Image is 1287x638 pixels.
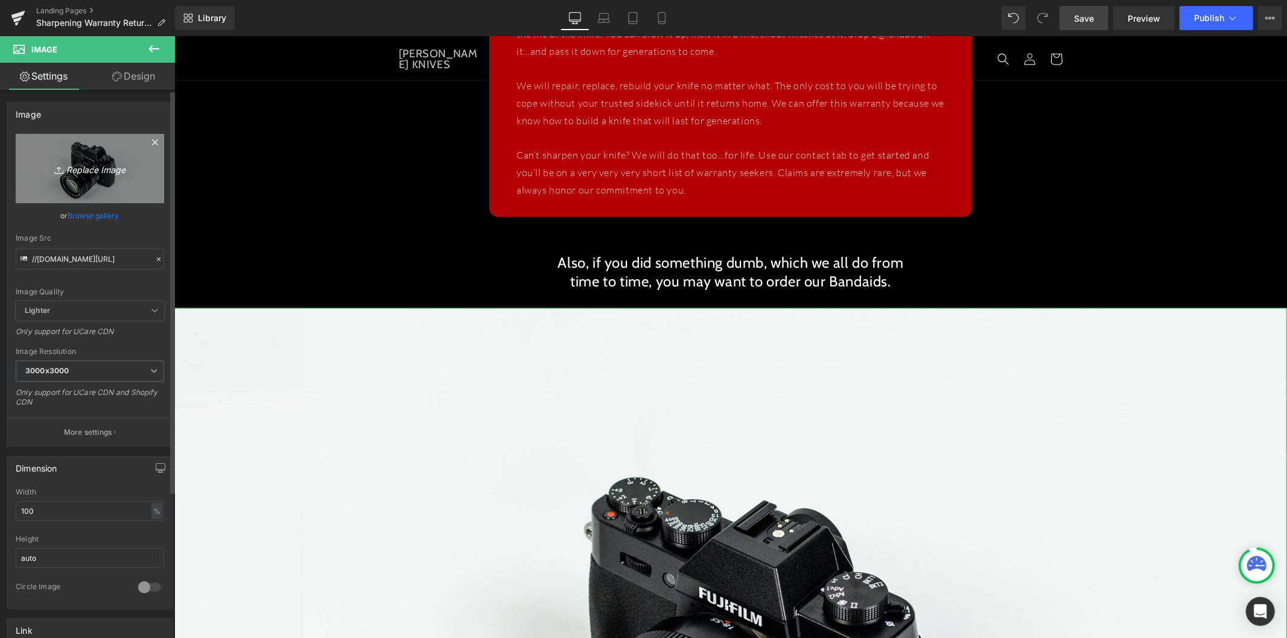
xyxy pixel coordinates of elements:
[16,248,164,270] input: Link
[618,6,647,30] a: Tablet
[16,501,164,521] input: auto
[16,535,164,543] div: Height
[1128,12,1160,25] span: Preview
[342,41,771,93] p: We will repair, replace, rebuild your knife no matter what. The only cost to you will be trying t...
[16,103,41,119] div: Image
[16,456,57,473] div: Dimension
[16,209,164,222] div: or
[1258,6,1282,30] button: More
[1031,6,1055,30] button: Redo
[16,347,164,356] div: Image Resolution
[1002,6,1026,30] button: Undo
[42,161,138,176] i: Replace Image
[589,6,618,30] a: Laptop
[90,63,177,90] a: Design
[1246,597,1275,626] div: Open Intercom Messenger
[175,6,235,30] a: New Library
[1074,12,1094,25] span: Save
[198,13,226,24] span: Library
[16,234,164,242] div: Image Src
[7,418,173,446] button: More settings
[16,327,164,344] div: Only support for UCare CDN
[16,388,164,415] div: Only support for UCare CDN and Shopify CDN
[1180,6,1253,30] button: Publish
[342,110,771,162] p: Can’t sharpen your knife? We will do that too…for life. Use our contact tab to get started and yo...
[647,6,676,30] a: Mobile
[16,548,164,568] input: auto
[1194,13,1224,23] span: Publish
[68,205,119,226] a: Browse gallery
[561,6,589,30] a: Desktop
[25,366,69,375] b: 3000x3000
[16,288,164,296] div: Image Quality
[25,306,50,315] b: Lighter
[36,18,152,28] span: Sharpening Warranty Returns
[64,427,112,438] p: More settings
[151,503,162,519] div: %
[1113,6,1175,30] a: Preview
[16,619,33,636] div: Link
[16,488,164,496] div: Width
[36,6,175,16] a: Landing Pages
[16,582,126,595] div: Circle Image
[31,45,57,54] span: Image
